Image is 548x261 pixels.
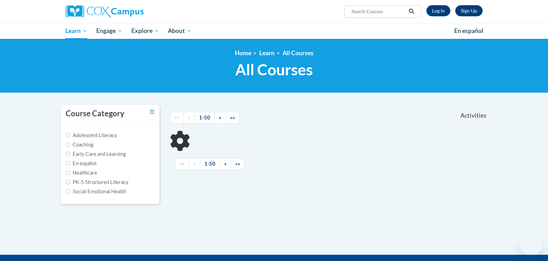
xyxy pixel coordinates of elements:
[183,112,195,124] a: Previous
[61,23,92,39] a: Learn
[131,27,159,35] span: Explore
[219,115,221,120] span: »
[66,161,70,166] input: Checkbox for Options
[170,112,184,124] a: Begining
[450,24,488,38] a: En español
[175,158,189,170] a: Begining
[66,180,70,184] input: Checkbox for Options
[66,178,129,186] label: PK-5 Structured Literacy
[168,27,191,35] span: About
[180,161,185,167] span: ««
[226,112,239,124] a: End
[214,112,226,124] a: Next
[454,27,483,34] span: En español
[66,132,117,139] label: Adolescent Literacy
[188,115,190,120] span: «
[259,49,275,57] a: Learn
[66,142,70,147] input: Checkbox for Options
[65,27,87,35] span: Learn
[351,7,406,16] input: Search Courses
[195,112,215,124] a: 1-50
[406,7,417,16] button: Search
[224,161,227,167] span: »
[66,141,93,149] label: Coaching
[66,108,124,119] h3: Course Category
[235,49,251,57] a: Home
[520,233,542,255] iframe: Button to launch messaging window
[55,23,493,39] div: Main menu
[189,158,200,170] a: Previous
[66,188,126,195] label: Social-Emotional Health
[235,161,240,167] span: »»
[283,49,313,57] a: All Courses
[66,189,70,194] input: Checkbox for Options
[426,5,450,16] a: Log In
[193,161,196,167] span: «
[66,169,97,177] label: Healthcare
[92,23,127,39] a: Engage
[150,108,154,116] a: Toggle collapse
[230,115,235,120] span: »»
[66,152,70,156] input: Checkbox for Options
[66,150,126,158] label: Early Care and Learning
[174,115,179,120] span: ««
[66,133,70,137] input: Checkbox for Options
[66,170,70,175] input: Checkbox for Options
[460,112,486,119] span: Activities
[231,158,245,170] a: End
[66,5,144,18] img: Cox Campus
[220,158,231,170] a: Next
[235,60,313,79] span: All Courses
[96,27,122,35] span: Engage
[127,23,164,39] a: Explore
[163,23,196,39] a: About
[455,5,483,16] a: Register
[66,160,97,167] label: En español
[66,5,198,18] a: Cox Campus
[200,158,220,170] a: 1-50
